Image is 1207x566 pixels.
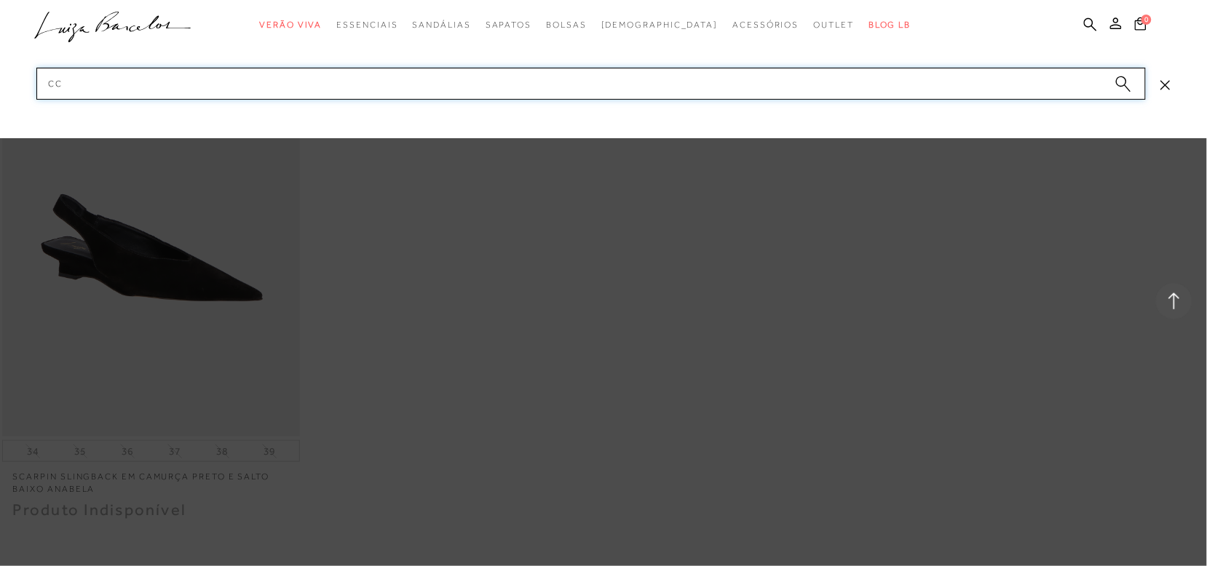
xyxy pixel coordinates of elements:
span: Outlet [814,20,855,30]
input: Buscar. [36,68,1146,100]
span: Acessórios [733,20,799,30]
button: 0 [1131,16,1151,36]
span: [DEMOGRAPHIC_DATA] [601,20,719,30]
a: categoryNavScreenReaderText [733,12,799,39]
a: categoryNavScreenReaderText [486,12,531,39]
span: Sapatos [486,20,531,30]
a: categoryNavScreenReaderText [336,12,397,39]
a: categoryNavScreenReaderText [259,12,322,39]
span: Essenciais [336,20,397,30]
a: categoryNavScreenReaderText [814,12,855,39]
a: categoryNavScreenReaderText [546,12,587,39]
a: noSubCategoriesText [601,12,719,39]
span: Bolsas [546,20,587,30]
a: categoryNavScreenReaderText [413,12,471,39]
span: Verão Viva [259,20,322,30]
span: BLOG LB [868,20,911,30]
a: BLOG LB [868,12,911,39]
span: Sandálias [413,20,471,30]
span: 0 [1141,15,1152,25]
